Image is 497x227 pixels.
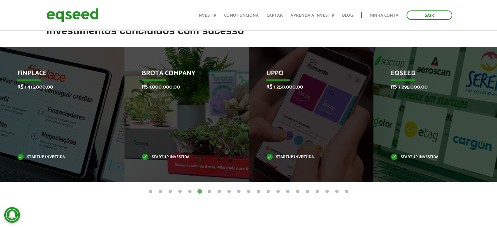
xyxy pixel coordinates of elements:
[226,188,232,195] button: 9 of 21
[216,188,223,195] button: 8 of 21
[142,70,222,81] p: Brota Company
[187,188,193,195] button: 5 of 21
[314,188,321,195] button: 18 of 21
[265,188,272,195] button: 13 of 21
[406,10,452,20] a: Sair
[177,188,183,195] button: 4 of 21
[236,188,242,195] button: 10 of 21
[391,70,471,81] p: EqSeed
[157,188,164,195] button: 2 of 21
[46,7,99,24] img: EqSeed
[46,25,451,46] h2: Investimentos concluídos com sucesso
[142,155,222,159] p: Startup investida
[147,188,154,195] button: 1 of 21
[334,188,340,195] button: 20 of 21
[197,13,216,18] a: Investir
[342,13,353,18] a: Blog
[17,70,98,81] p: Finplace
[370,13,399,18] a: Minha conta
[275,188,281,195] button: 14 of 21
[167,188,174,195] button: 3 of 21
[266,155,347,159] p: Startup investida
[285,188,291,195] button: 15 of 21
[391,155,471,159] p: Startup investida
[142,84,222,90] p: R$ 1.000.000,00
[266,70,347,81] p: Uppo
[224,13,259,18] a: Como funciona
[196,188,203,195] button: 6 of 21
[17,84,98,90] p: R$ 1.415.000,00
[17,155,98,159] p: Startup investida
[304,188,311,195] button: 17 of 21
[391,84,471,90] p: R$ 7.295.000,00
[343,188,350,195] button: 21 of 21
[324,188,330,195] button: 19 of 21
[255,188,262,195] button: 12 of 21
[245,188,252,195] button: 11 of 21
[266,84,347,90] p: R$ 1.250.000,00
[206,188,213,195] button: 7 of 21
[294,188,301,195] button: 16 of 21
[267,13,283,18] a: Captar
[290,13,334,18] a: Aprenda a investir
